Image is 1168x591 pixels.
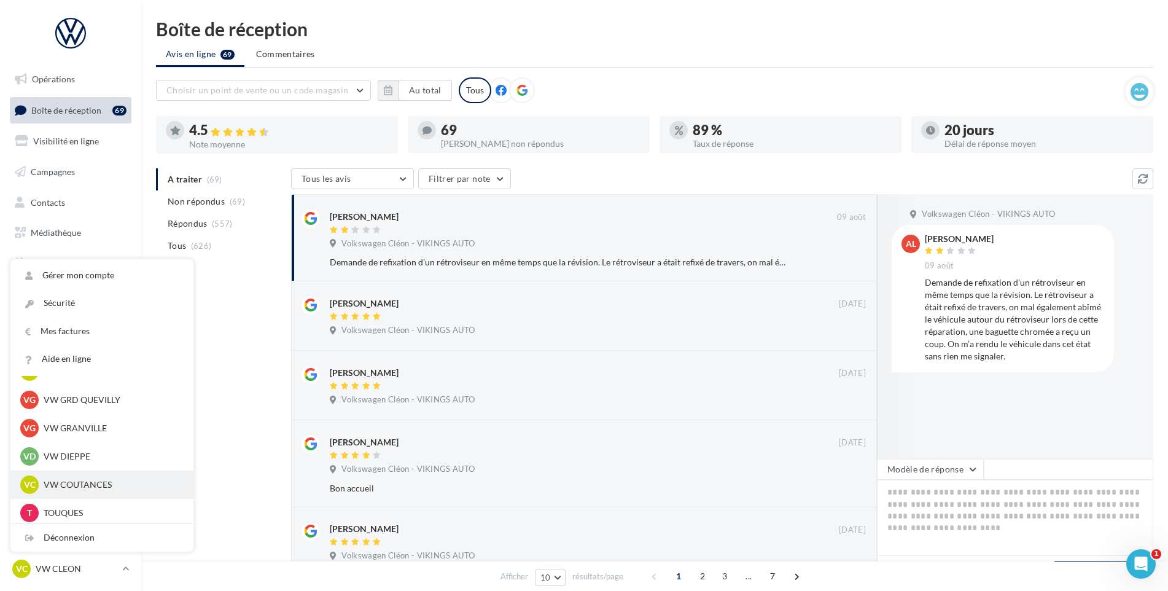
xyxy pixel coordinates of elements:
span: ... [739,566,758,586]
button: Au total [378,80,452,101]
span: Tous les avis [302,173,351,184]
a: Calendrier [7,251,134,276]
a: Contacts [7,190,134,216]
span: VC [24,479,36,491]
div: Tous [459,77,491,103]
span: Volkswagen Cléon - VIKINGS AUTO [341,464,475,475]
span: Afficher [500,571,528,582]
span: 1 [669,566,688,586]
span: VC [16,563,28,575]
a: Médiathèque [7,220,134,246]
span: Contacts [31,197,65,207]
span: [DATE] [839,368,866,379]
span: (557) [212,219,233,229]
button: Choisir un point de vente ou un code magasin [156,80,371,101]
span: 2 [693,566,712,586]
span: al [906,238,916,250]
span: (626) [191,241,212,251]
p: VW DIEPPE [44,450,179,463]
div: Bon accueil [330,482,786,495]
span: Répondus [168,217,208,230]
span: Volkswagen Cléon - VIKINGS AUTO [341,325,475,336]
span: résultats/page [572,571,623,582]
span: 3 [715,566,734,586]
p: VW CLEON [36,563,117,575]
span: VG [23,394,36,406]
span: VD [23,450,36,463]
div: [PERSON_NAME] [330,211,399,223]
div: Note moyenne [189,140,388,149]
span: Commentaires [256,48,315,60]
span: Volkswagen Cléon - VIKINGS AUTO [341,550,475,562]
span: [DATE] [839,525,866,536]
span: 1 [1151,549,1161,559]
span: Campagnes [31,166,75,177]
span: Volkswagen Cléon - VIKINGS AUTO [341,394,475,405]
p: VW GRANVILLE [44,422,179,434]
span: 09 août [925,260,954,272]
div: [PERSON_NAME] [330,436,399,448]
span: VG [23,422,36,434]
button: Filtrer par note [418,168,511,189]
a: Mes factures [10,318,193,345]
button: 10 [535,569,566,586]
div: 4.5 [189,123,388,138]
div: 69 [112,106,127,115]
iframe: Intercom live chat [1126,549,1156,579]
p: VW GRD QUEVILLY [44,394,179,406]
a: Opérations [7,66,134,92]
span: Volkswagen Cléon - VIKINGS AUTO [922,209,1055,220]
button: Modèle de réponse [877,459,984,480]
button: Ignorer [826,323,866,340]
a: Aide en ligne [10,345,193,373]
span: (69) [230,197,245,206]
div: Délai de réponse moyen [944,139,1143,148]
p: TOUQUES [44,507,179,519]
span: Médiathèque [31,227,81,238]
button: Ignorer [826,393,866,410]
span: 7 [763,566,782,586]
button: Au total [399,80,452,101]
a: Campagnes [7,159,134,185]
button: Tous les avis [291,168,414,189]
span: 10 [540,573,551,582]
div: 20 jours [944,123,1143,137]
span: Non répondus [168,195,225,208]
div: [PERSON_NAME] [925,235,994,243]
div: Demande de refixation d’un rétroviseur en même temps que la révision. Le rétroviseur a était refi... [330,256,786,268]
span: [DATE] [839,299,866,310]
span: 09 août [837,212,866,223]
span: Calendrier [31,258,72,268]
a: Gérer mon compte [10,262,193,289]
div: Taux de réponse [693,139,892,148]
span: [DATE] [839,437,866,448]
a: Campagnes DataOnDemand [7,322,134,358]
a: Sécurité [10,289,193,317]
div: [PERSON_NAME] [330,297,399,310]
div: Déconnexion [10,524,193,552]
span: Visibilité en ligne [33,136,99,146]
div: [PERSON_NAME] non répondus [441,139,640,148]
span: Choisir un point de vente ou un code magasin [166,85,348,95]
button: Ignorer [825,480,866,497]
div: [PERSON_NAME] [330,367,399,379]
p: VW COUTANCES [44,479,179,491]
div: Demande de refixation d’un rétroviseur en même temps que la révision. Le rétroviseur a était refi... [925,276,1104,362]
a: VC VW CLEON [10,557,131,581]
a: Visibilité en ligne [7,128,134,154]
div: Boîte de réception [156,20,1153,38]
span: T [27,507,32,519]
span: Volkswagen Cléon - VIKINGS AUTO [341,238,475,249]
a: PLV et print personnalisable [7,281,134,318]
div: 69 [441,123,640,137]
div: 89 % [693,123,892,137]
span: Boîte de réception [31,104,101,115]
button: Ignorer [825,254,866,271]
span: Opérations [32,74,75,84]
div: [PERSON_NAME] [330,523,399,535]
span: Tous [168,240,186,252]
a: Boîte de réception69 [7,97,134,123]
